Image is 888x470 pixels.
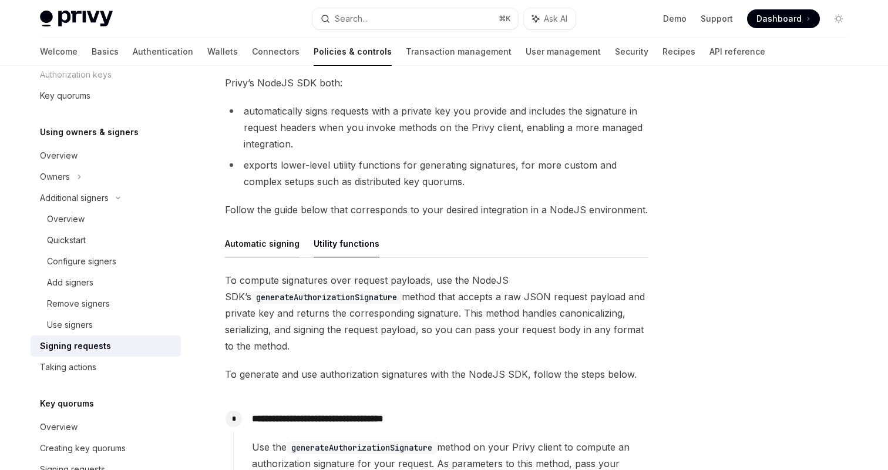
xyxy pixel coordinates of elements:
a: Configure signers [31,251,181,272]
code: generateAuthorizationSignature [287,441,437,454]
div: Overview [47,212,85,226]
button: Ask AI [524,8,576,29]
a: Overview [31,145,181,166]
a: Use signers [31,314,181,335]
a: Signing requests [31,335,181,357]
div: Use signers [47,318,93,332]
a: Welcome [40,38,78,66]
div: Creating key quorums [40,441,126,455]
h5: Key quorums [40,397,94,411]
div: Owners [40,170,70,184]
div: Overview [40,149,78,163]
a: Creating key quorums [31,438,181,459]
span: To generate and use authorization signatures with the NodeJS SDK, follow the steps below. [225,366,648,382]
div: Quickstart [47,233,86,247]
div: Key quorums [40,89,90,103]
div: Search... [335,12,368,26]
span: Follow the guide below that corresponds to your desired integration in a NodeJS environment. [225,202,648,218]
button: Utility functions [314,230,379,257]
img: light logo [40,11,113,27]
a: Wallets [207,38,238,66]
li: automatically signs requests with a private key you provide and includes the signature in request... [225,103,648,152]
span: Dashboard [756,13,802,25]
a: Key quorums [31,85,181,106]
a: Authentication [133,38,193,66]
div: Taking actions [40,360,96,374]
a: Overview [31,209,181,230]
a: Basics [92,38,119,66]
span: Ask AI [544,13,567,25]
button: Automatic signing [225,230,300,257]
a: Connectors [252,38,300,66]
a: Transaction management [406,38,512,66]
h5: Using owners & signers [40,125,139,139]
a: API reference [709,38,765,66]
li: exports lower-level utility functions for generating signatures, for more custom and complex setu... [225,157,648,190]
button: Toggle dark mode [829,9,848,28]
a: Security [615,38,648,66]
a: Support [701,13,733,25]
span: ⌘ K [499,14,511,23]
a: Recipes [662,38,695,66]
div: Overview [40,420,78,434]
a: Quickstart [31,230,181,251]
a: Demo [663,13,687,25]
div: Add signers [47,276,93,290]
a: Add signers [31,272,181,293]
a: Dashboard [747,9,820,28]
a: Policies & controls [314,38,392,66]
a: Remove signers [31,293,181,314]
button: Search...⌘K [312,8,518,29]
span: To compute signatures over request payloads, use the NodeJS SDK’s method that accepts a raw JSON ... [225,272,648,354]
div: Remove signers [47,297,110,311]
span: Privy’s NodeJS SDK both: [225,75,648,91]
a: User management [526,38,601,66]
div: Signing requests [40,339,111,353]
a: Overview [31,417,181,438]
code: generateAuthorizationSignature [251,291,402,304]
a: Taking actions [31,357,181,378]
div: Configure signers [47,254,116,268]
div: Additional signers [40,191,109,205]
